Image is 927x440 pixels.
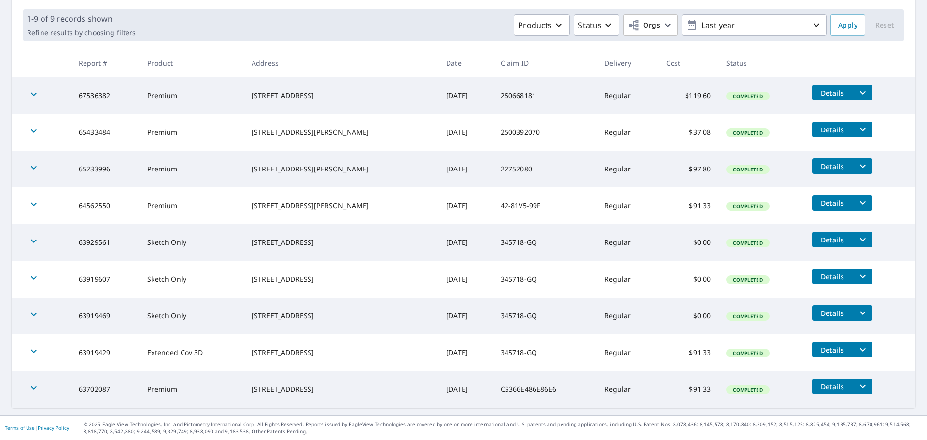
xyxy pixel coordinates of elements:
button: detailsBtn-67536382 [812,85,853,100]
a: Privacy Policy [38,425,69,431]
button: Status [574,14,619,36]
td: $91.33 [659,371,719,408]
button: detailsBtn-65433484 [812,122,853,137]
th: Report # [71,49,140,77]
td: Sketch Only [140,298,244,334]
td: $0.00 [659,298,719,334]
button: detailsBtn-63929561 [812,232,853,247]
button: filesDropdownBtn-67536382 [853,85,872,100]
td: CS366E486E86E6 [493,371,597,408]
td: Premium [140,187,244,224]
td: 250668181 [493,77,597,114]
span: Orgs [628,19,660,31]
div: [STREET_ADDRESS][PERSON_NAME] [252,128,431,137]
p: 1-9 of 9 records shown [27,13,136,25]
td: Regular [597,261,659,298]
th: Address [244,49,438,77]
td: [DATE] [438,114,493,151]
span: Apply [838,19,857,31]
p: Refine results by choosing filters [27,28,136,37]
td: 345718-GQ [493,334,597,371]
td: $0.00 [659,261,719,298]
td: 22752080 [493,151,597,187]
td: $119.60 [659,77,719,114]
th: Product [140,49,244,77]
div: [STREET_ADDRESS] [252,274,431,284]
div: [STREET_ADDRESS] [252,384,431,394]
div: [STREET_ADDRESS] [252,311,431,321]
td: Regular [597,224,659,261]
th: Date [438,49,493,77]
button: filesDropdownBtn-63702087 [853,379,872,394]
span: Completed [727,129,768,136]
span: Details [818,309,847,318]
span: Details [818,88,847,98]
td: $91.33 [659,334,719,371]
td: Premium [140,151,244,187]
td: 345718-GQ [493,261,597,298]
button: detailsBtn-63702087 [812,379,853,394]
td: 2500392070 [493,114,597,151]
button: filesDropdownBtn-63929561 [853,232,872,247]
span: Details [818,235,847,244]
th: Cost [659,49,719,77]
td: [DATE] [438,77,493,114]
button: filesDropdownBtn-65233996 [853,158,872,174]
td: Regular [597,334,659,371]
th: Claim ID [493,49,597,77]
button: detailsBtn-63919607 [812,269,853,284]
td: Premium [140,114,244,151]
span: Details [818,125,847,134]
td: 63919429 [71,334,140,371]
td: Premium [140,77,244,114]
td: Regular [597,187,659,224]
button: filesDropdownBtn-65433484 [853,122,872,137]
span: Details [818,272,847,281]
td: [DATE] [438,261,493,298]
p: Status [578,19,602,31]
span: Details [818,382,847,391]
button: Products [514,14,570,36]
td: [DATE] [438,224,493,261]
td: Regular [597,151,659,187]
td: Regular [597,371,659,408]
td: [DATE] [438,334,493,371]
span: Completed [727,166,768,173]
td: $91.33 [659,187,719,224]
div: [STREET_ADDRESS] [252,348,431,357]
td: $97.80 [659,151,719,187]
td: 345718-GQ [493,298,597,334]
td: Regular [597,77,659,114]
p: | [5,425,69,431]
td: 63929561 [71,224,140,261]
td: Sketch Only [140,224,244,261]
p: Products [518,19,552,31]
td: Premium [140,371,244,408]
span: Completed [727,276,768,283]
span: Details [818,162,847,171]
span: Details [818,199,847,208]
span: Completed [727,313,768,320]
td: 65433484 [71,114,140,151]
td: 63919607 [71,261,140,298]
div: [STREET_ADDRESS][PERSON_NAME] [252,201,431,211]
span: Completed [727,386,768,393]
span: Completed [727,240,768,246]
td: [DATE] [438,298,493,334]
td: Regular [597,114,659,151]
button: detailsBtn-64562550 [812,195,853,211]
td: 65233996 [71,151,140,187]
button: detailsBtn-63919469 [812,305,853,321]
td: [DATE] [438,151,493,187]
td: [DATE] [438,187,493,224]
td: Sketch Only [140,261,244,298]
td: Extended Cov 3D [140,334,244,371]
span: Completed [727,93,768,99]
button: Orgs [623,14,678,36]
th: Delivery [597,49,659,77]
button: filesDropdownBtn-63919607 [853,269,872,284]
button: Last year [682,14,827,36]
td: $0.00 [659,224,719,261]
button: filesDropdownBtn-64562550 [853,195,872,211]
td: 63702087 [71,371,140,408]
